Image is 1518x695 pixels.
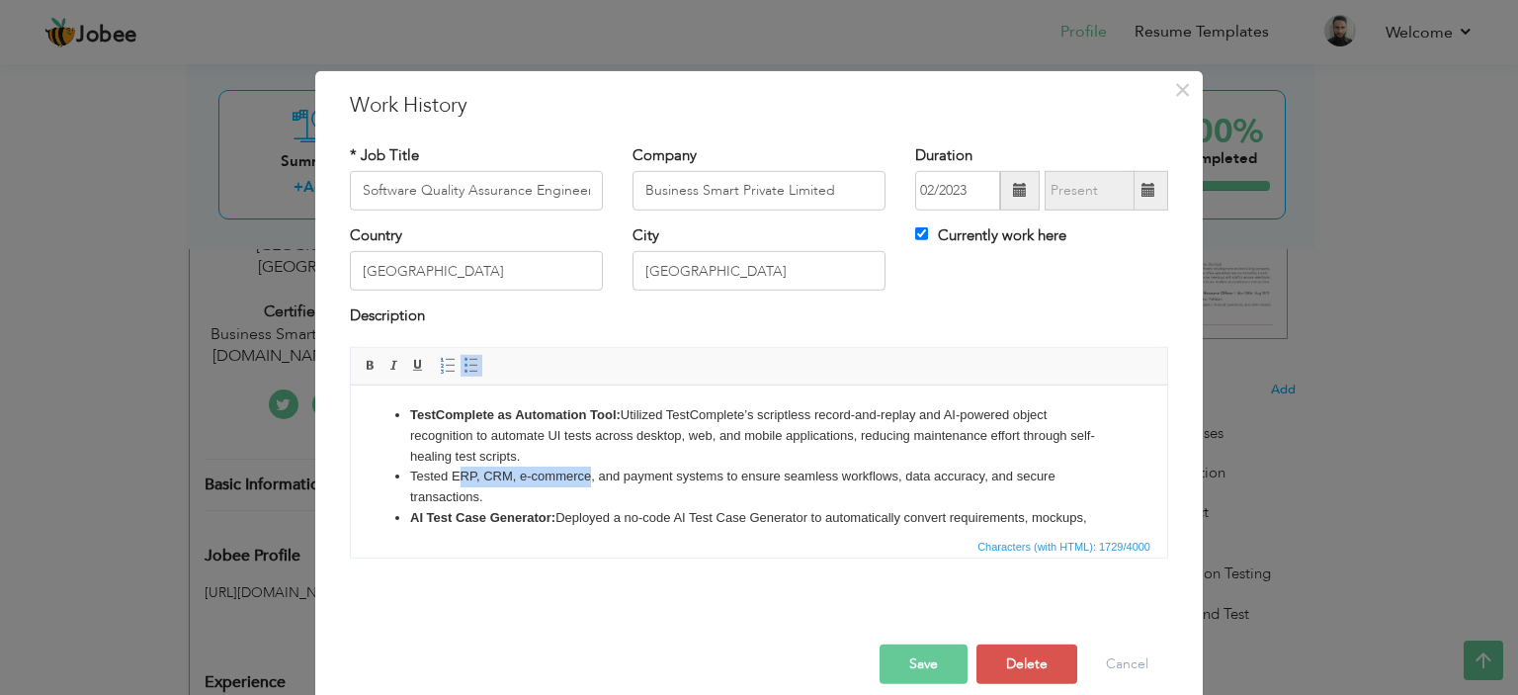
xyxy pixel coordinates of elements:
[976,645,1077,684] button: Delete
[351,386,1167,534] iframe: Rich Text Editor, workEditor
[59,125,205,139] strong: AI Test Case Generator:
[437,355,459,377] a: Insert/Remove Numbered List
[880,645,968,684] button: Save
[1174,71,1191,107] span: ×
[383,355,405,377] a: Italic
[915,171,1000,211] input: From
[59,123,757,164] li: Deployed a no-code AI Test Case Generator to automatically convert requirements, mockups, and API...
[915,144,972,165] label: Duration
[350,225,402,246] label: Country
[360,355,381,377] a: Bold
[632,144,697,165] label: Company
[407,355,429,377] a: Underline
[461,355,482,377] a: Insert/Remove Bulleted List
[632,225,659,246] label: City
[915,225,1066,246] label: Currently work here
[1045,171,1135,211] input: Present
[350,90,1168,120] h3: Work History
[350,305,425,326] label: Description
[973,538,1156,556] div: Statistics
[350,144,419,165] label: * Job Title
[1086,645,1168,684] button: Cancel
[973,538,1154,556] span: Characters (with HTML): 1729/4000
[915,227,928,240] input: Currently work here
[1166,73,1198,105] button: Close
